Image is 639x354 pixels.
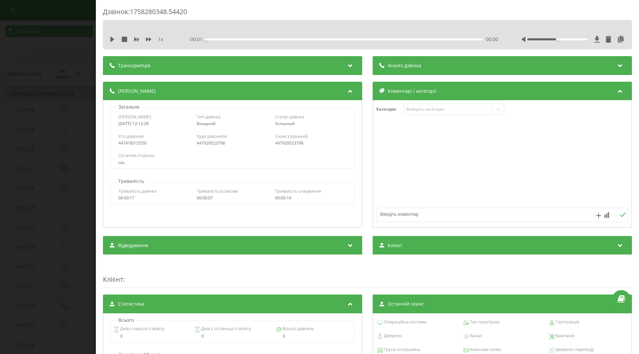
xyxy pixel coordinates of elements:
[118,188,156,194] span: Тривалість дзвінка
[118,242,148,249] span: Відвідування
[189,36,206,43] span: - 00:01
[118,141,190,146] div: 447418315550
[555,346,594,353] span: Джерело переходу
[117,178,146,185] p: Тривалість
[275,121,295,126] span: Успішний
[556,38,559,41] div: Accessibility label
[118,62,150,69] span: Транскрипція
[383,319,426,325] span: Операційна система
[197,188,238,194] span: Тривалість розмови
[275,141,346,146] div: 447929523798
[275,196,346,200] div: 00:00:10
[275,188,321,194] span: Тривалість очікування
[117,104,141,110] p: Загальне
[469,346,501,353] span: Ключове слово
[388,242,403,249] span: Клієнт
[469,332,482,339] span: Канал
[158,36,163,43] span: 1 x
[197,121,216,126] span: Вихідний
[118,152,154,158] span: Остання сторінка
[388,62,421,69] span: Аналіз дзвінка
[103,275,123,284] span: Клієнт
[197,141,268,146] div: 447929523798
[275,114,304,120] span: Статус дзвінка
[406,107,490,112] div: Виберіть категорію
[103,7,632,20] div: Дзвінок : 1758280348.54420
[118,114,151,120] span: [PERSON_NAME]
[383,346,420,353] span: Група оголошень
[114,334,189,339] div: 0
[281,325,313,332] span: Всього дзвінків
[204,38,207,41] div: Accessibility label
[195,334,270,339] div: 0
[200,325,251,332] span: Днів з останнього візиту
[118,301,144,307] span: Статистика
[197,133,227,139] span: Куди дзвонили
[383,332,402,339] span: Джерело
[118,196,190,200] div: 00:00:17
[197,196,268,200] div: 00:00:07
[376,107,403,112] h4: Категорія :
[486,36,498,43] span: 00:00
[388,301,424,307] span: Останній сеанс
[118,88,156,94] span: [PERSON_NAME]
[118,121,190,126] div: [DATE] 12:12:28
[118,133,144,139] span: Хто дзвонив
[275,133,308,139] span: З ким з'єднаний
[469,319,499,325] span: Тип пристрою
[276,334,352,339] div: 0
[555,332,574,339] span: Кампанія
[103,261,632,288] div: :
[118,160,346,165] div: n/a
[117,317,136,323] p: Всього
[197,114,220,120] span: Тип дзвінка
[388,88,437,94] span: Коментарі і категорії
[119,325,164,332] span: Днів з першого візиту
[555,319,579,325] span: Геопозиція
